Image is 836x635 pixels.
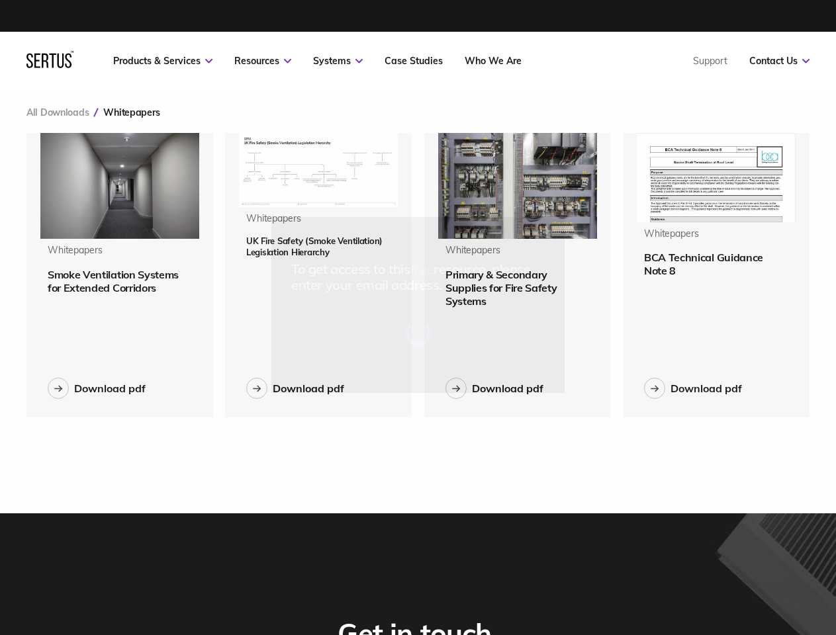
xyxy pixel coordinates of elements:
[291,261,545,293] div: To get access to this resource, please enter your email address.
[465,55,522,67] a: Who We Are
[749,55,810,67] a: Contact Us
[410,261,434,277] span: free
[598,482,836,635] iframe: Chat Widget
[313,55,363,67] a: Systems
[234,55,291,67] a: Resources
[113,55,212,67] a: Products & Services
[385,55,443,67] a: Case Studies
[693,55,727,67] a: Support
